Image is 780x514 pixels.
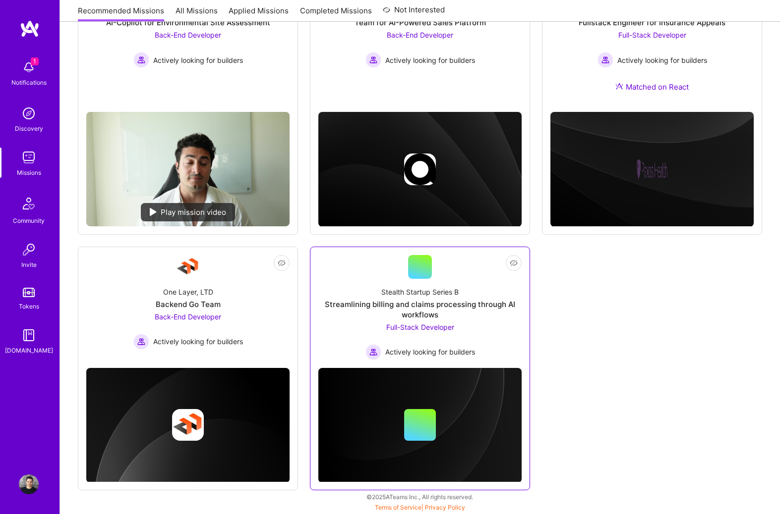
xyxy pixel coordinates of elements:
img: Actively looking for builders [133,52,149,68]
div: Streamlining billing and claims processing through AI workflows [318,299,522,320]
span: Actively looking for builders [385,55,475,65]
div: [DOMAIN_NAME] [5,345,53,356]
img: Actively looking for builders [365,344,381,360]
a: All Missions [176,5,218,22]
div: Invite [21,259,37,270]
img: play [150,208,157,216]
div: Discovery [15,123,43,134]
img: guide book [19,325,39,345]
a: Not Interested [383,4,445,22]
span: Full-Stack Developer [618,31,686,39]
div: Backend Go Team [156,299,221,309]
a: Recommended Missions [78,5,164,22]
img: Actively looking for builders [365,52,381,68]
a: Company LogoOne Layer, LTDBackend Go TeamBack-End Developer Actively looking for buildersActively... [86,255,290,360]
img: discovery [19,103,39,123]
span: Back-End Developer [387,31,453,39]
a: Terms of Service [375,504,421,511]
span: 1 [31,57,39,65]
div: Tokens [19,301,39,311]
img: No Mission [86,112,290,226]
div: Fullstack Engineer for Insurance Appeals [579,17,725,28]
a: User Avatar [16,474,41,494]
span: Actively looking for builders [385,347,475,357]
div: AI-Copilot for Environmental Site Assessment [106,17,270,28]
img: Invite [19,240,39,259]
img: Company Logo [176,255,200,279]
img: bell [19,57,39,77]
img: cover [550,112,754,227]
img: User Avatar [19,474,39,494]
img: logo [20,20,40,38]
div: Notifications [11,77,47,88]
div: Missions [17,167,41,178]
img: cover [318,112,522,227]
a: Applied Missions [229,5,289,22]
span: Actively looking for builders [617,55,707,65]
div: Matched on React [615,82,689,92]
a: Privacy Policy [425,504,465,511]
img: Ateam Purple Icon [615,82,623,90]
span: Back-End Developer [155,31,221,39]
div: Team for AI-Powered Sales Platform [355,17,486,28]
img: teamwork [19,148,39,167]
i: icon EyeClosed [278,259,286,267]
span: Back-End Developer [155,312,221,321]
div: Play mission video [141,203,235,221]
div: Stealth Startup Series B [381,287,459,297]
span: | [375,504,465,511]
div: One Layer, LTD [163,287,213,297]
i: icon EyeClosed [510,259,518,267]
span: Actively looking for builders [153,336,243,347]
img: Company logo [636,154,668,185]
img: Company logo [172,409,204,441]
span: Full-Stack Developer [386,323,454,331]
div: Community [13,215,45,226]
img: Company logo [404,154,436,185]
div: © 2025 ATeams Inc., All rights reserved. [60,484,780,509]
a: Completed Missions [300,5,372,22]
img: cover [86,368,290,483]
img: tokens [23,288,35,297]
img: Community [17,192,41,215]
span: Actively looking for builders [153,55,243,65]
a: Stealth Startup Series BStreamlining billing and claims processing through AI workflowsFull-Stack... [318,255,522,360]
img: cover [318,368,522,483]
img: Actively looking for builders [598,52,613,68]
img: Actively looking for builders [133,334,149,350]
